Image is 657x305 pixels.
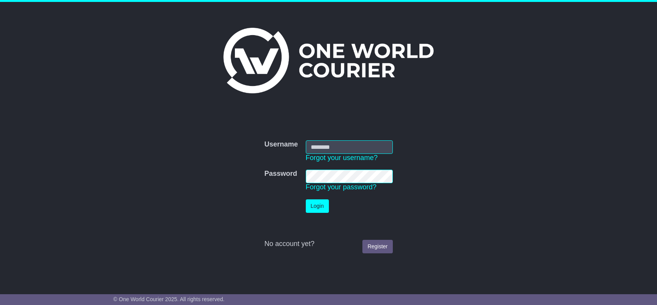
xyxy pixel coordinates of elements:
[223,28,434,93] img: One World
[264,240,392,248] div: No account yet?
[306,154,378,162] a: Forgot your username?
[264,170,297,178] label: Password
[362,240,392,253] a: Register
[113,296,225,302] span: © One World Courier 2025. All rights reserved.
[306,199,329,213] button: Login
[306,183,377,191] a: Forgot your password?
[264,140,298,149] label: Username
